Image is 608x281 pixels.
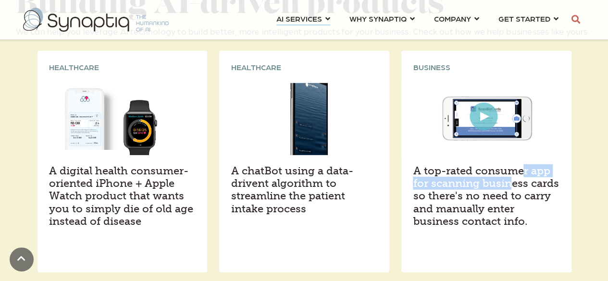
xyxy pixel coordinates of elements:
[231,165,378,216] h4: A chatBot using a data-drivent algorithm to streamline the patient intake process
[401,51,571,83] div: BUSINESS
[267,2,568,37] nav: menu
[498,12,550,25] span: GET STARTED
[498,10,558,27] a: GET STARTED
[349,10,415,27] a: WHY SYNAPTIQ
[37,51,208,83] div: HEALTHCARE
[276,10,330,27] a: AI SERVICES
[49,165,196,228] h4: A digital health consumer-oriented iPhone + Apple Watch product that wants you to simply die of o...
[23,8,169,32] img: synaptiq logo-2
[219,51,389,83] div: HEALTHCARE
[276,12,322,25] span: AI SERVICES
[434,12,471,25] span: COMPANY
[413,165,560,228] h4: A top-rated consumer app for scanning business cards so there's no need to carry and manually ent...
[349,12,407,25] span: WHY SYNAPTIQ
[434,10,479,27] a: COMPANY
